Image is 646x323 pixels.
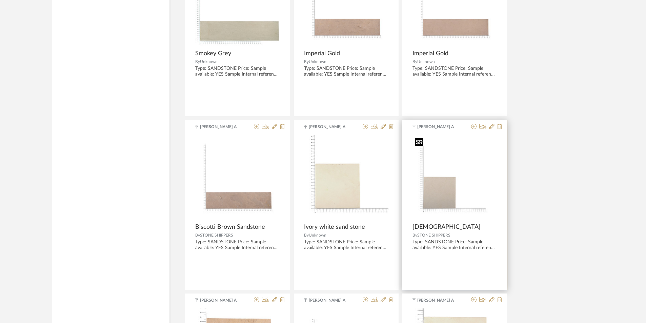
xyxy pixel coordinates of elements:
div: Type: SANDSTONE Price: Sample available: YES Sample Internal reference number: TS-SN-034-BL Stock... [412,239,497,251]
span: By [304,233,309,237]
span: [PERSON_NAME] A [417,124,460,130]
span: Imperial Gold [412,50,448,57]
span: Unknown [309,233,326,237]
span: By [195,233,200,237]
span: [PERSON_NAME] A [200,124,243,130]
div: 0 [412,135,497,220]
span: Ivory white sand stone [304,223,365,231]
span: [PERSON_NAME] A [200,297,243,303]
span: Imperial Gold [304,50,340,57]
span: Unknown [417,60,435,64]
span: Biscotti Brown Sandstone [195,223,265,231]
div: Type: SANDSTONE Price: Sample available: YES Sample Internal reference number: TS-SN-002-PT Stock... [195,239,280,251]
img: Zeus [412,135,497,219]
span: Unknown [200,60,218,64]
div: Type: SANDSTONE Price: Sample available: YES Sample Internal reference number: TS-SN-015-BL Stock... [412,66,497,77]
div: Type: SANDSTONE Price: Sample available: YES Sample Internal reference number: TS-SN-015-PT Stock... [304,66,388,77]
div: Type: SANDSTONE Price: Sample available: YES Sample Internal reference number: TS-SN-029-BL Stock... [195,66,280,77]
img: Biscotti Brown Sandstone [195,135,280,219]
span: [PERSON_NAME] A [417,297,460,303]
span: By [304,60,309,64]
span: By [195,60,200,64]
div: 0 [304,135,388,220]
span: [DEMOGRAPHIC_DATA] [412,223,481,231]
span: STONE SHIPPERS [200,233,233,237]
div: Type: SANDSTONE Price: Sample available: YES Sample Internal reference number: TS-SN-036 Stock av... [304,239,388,251]
span: Unknown [309,60,326,64]
span: By [412,60,417,64]
img: Ivory white sand stone [304,135,388,219]
span: By [412,233,417,237]
span: [PERSON_NAME] A [309,297,351,303]
span: Smokey Grey [195,50,231,57]
div: 0 [195,135,280,220]
span: STONE SHIPPERS [417,233,450,237]
span: [PERSON_NAME] A [309,124,351,130]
